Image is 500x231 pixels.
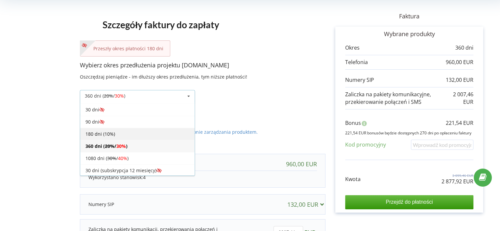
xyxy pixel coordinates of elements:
[286,161,317,167] div: 960,00 EUR
[80,109,325,118] p: Aktywowane produkty
[80,9,242,40] h1: Szczegóły faktury do zapłaty
[107,155,116,161] s: 30%
[80,116,195,128] div: 90 dni
[104,93,113,99] s: 20%
[441,173,473,178] p: 3 099,46 EUR
[187,129,258,135] a: stronie zarządzania produktem.
[105,143,114,149] s: 20%
[325,12,493,21] p: Faktura
[446,76,473,84] p: 132,00 EUR
[345,91,452,106] p: Zaliczka na pakiety komunikacyjne, przekierowanie połączeń i SMS
[80,128,195,140] div: 180 dni (10%)
[345,141,386,149] p: Kod promocyjny
[80,74,247,80] span: Oszczędzaj pieniądze - im dłuższy okres przedłużenia, tym niższe płatności!
[118,155,127,161] span: 40%
[115,93,124,99] span: 30%
[345,119,361,127] p: Bonus
[287,201,326,208] div: 132,00 EUR
[87,45,163,52] p: Przeszły okres płatności 180 dni
[441,178,473,185] p: 2 877,92 EUR
[116,143,126,149] span: 30%
[345,76,374,84] p: Numery SIP
[345,175,361,183] p: Kwota
[452,91,473,106] p: 2 007,46 EUR
[80,104,195,116] div: 30 dni
[446,119,473,127] p: 221,54 EUR
[85,94,125,98] div: 360 dni ( / )
[88,174,317,181] p: Wykorzystano stanowisk:
[88,201,114,208] p: Numery SIP
[345,44,360,52] p: Okres
[446,58,473,66] p: 960,00 EUR
[345,30,473,38] p: Wybrane produkty
[411,140,473,150] input: Wprowadź kod promocyjny
[455,44,473,52] p: 360 dni
[80,152,195,164] div: 1080 dni ( / )
[80,61,325,70] p: Wybierz okres przedłużenia projektu [DOMAIN_NAME]
[80,140,195,152] div: 360 dni ( / )
[345,130,473,136] p: 221,54 EUR bonusów będzie dostępnych 270 dni po opłaceniu faktury
[143,174,146,180] span: 4
[345,195,473,209] input: Przejdź do płatności
[80,164,195,176] div: 30 dni (subskrypcja 12 miesięcy)
[345,58,368,66] p: Telefonia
